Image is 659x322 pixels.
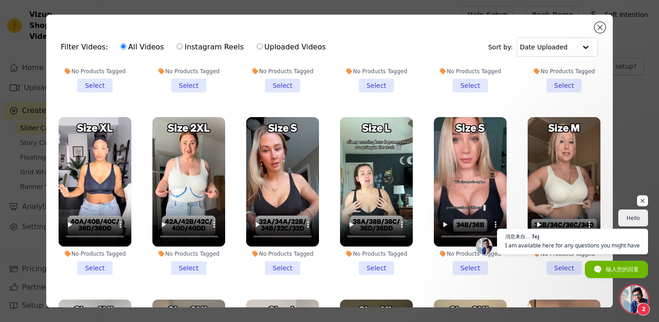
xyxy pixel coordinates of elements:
span: Hello [627,214,640,222]
div: No Products Tagged [152,68,225,75]
span: 2 [637,303,650,316]
div: No Products Tagged [59,250,131,258]
label: Uploaded Videos [256,41,326,53]
div: No Products Tagged [434,68,507,75]
button: Close modal [594,22,605,33]
div: No Products Tagged [59,68,131,75]
label: Instagram Reels [176,41,244,53]
div: Filter Videos: [61,37,331,58]
span: 消息来自… [505,234,530,239]
div: No Products Tagged [528,68,600,75]
div: No Products Tagged [246,68,319,75]
div: No Products Tagged [434,250,507,258]
div: No Products Tagged [152,250,225,258]
span: Tej [532,234,539,239]
div: 开放式聊天 [621,285,648,313]
label: All Videos [120,41,164,53]
span: I am available here for any questions you might have [505,241,640,250]
span: 输入您的回复 [606,261,639,277]
div: No Products Tagged [340,250,413,258]
div: No Products Tagged [246,250,319,258]
div: No Products Tagged [340,68,413,75]
div: Sort by: [488,38,599,57]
